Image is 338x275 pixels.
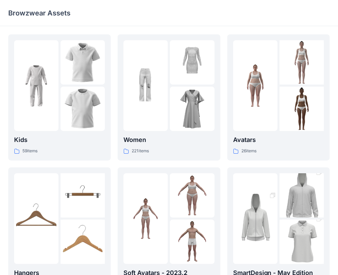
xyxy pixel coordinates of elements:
a: folder 1folder 2folder 3Avatars26items [227,34,330,161]
img: folder 3 [170,220,214,264]
img: folder 1 [14,196,58,241]
p: 26 items [241,147,257,155]
img: folder 2 [61,40,105,85]
a: folder 1folder 2folder 3Kids59items [8,34,111,161]
img: folder 1 [123,64,168,108]
p: Avatars [233,135,324,145]
img: folder 1 [123,196,168,241]
img: folder 1 [233,64,277,108]
p: 221 items [132,147,149,155]
img: folder 1 [233,185,277,252]
img: folder 3 [280,87,324,131]
img: folder 3 [61,87,105,131]
p: 59 items [22,147,37,155]
p: Women [123,135,214,145]
img: folder 2 [61,173,105,218]
img: folder 2 [280,162,324,229]
a: folder 1folder 2folder 3Women221items [118,34,220,161]
p: Browzwear Assets [8,8,70,18]
img: folder 1 [14,64,58,108]
img: folder 2 [170,173,214,218]
img: folder 2 [170,40,214,85]
img: folder 2 [280,40,324,85]
p: Kids [14,135,105,145]
img: folder 3 [61,220,105,264]
img: folder 3 [170,87,214,131]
